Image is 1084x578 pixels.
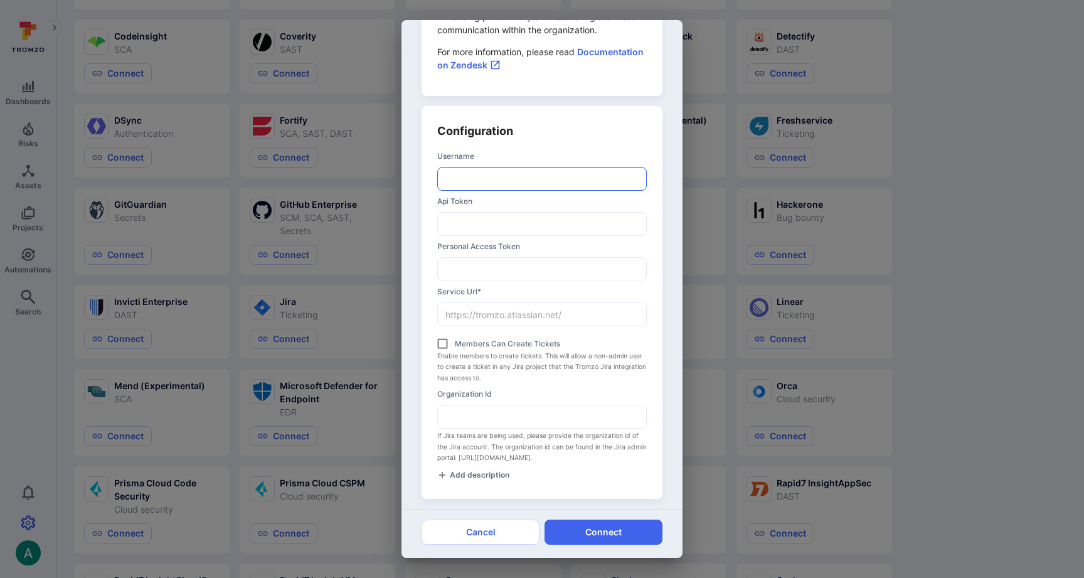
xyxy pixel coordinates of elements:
button: Connect [545,520,662,545]
button: Cancel [422,520,539,545]
label: Personal access token [437,241,647,252]
label: api token [437,196,647,207]
h2: Configuration [437,122,647,139]
input: https://tromzo.atlassian.net/ [438,303,646,326]
label: Members can create tickets [455,338,560,350]
p: Enable members to create tickets. This will allow a non-admin user to create a ticket in any Jira... [437,351,647,383]
p: For more information, please read [437,45,647,72]
button: Add description [437,469,509,481]
label: organization id [437,388,647,400]
span: Add description [450,470,509,479]
label: service url * [437,286,647,297]
p: If Jira teams are being used, please provide the organization id of the Jira account. The organiz... [437,431,647,463]
label: username [437,151,647,162]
